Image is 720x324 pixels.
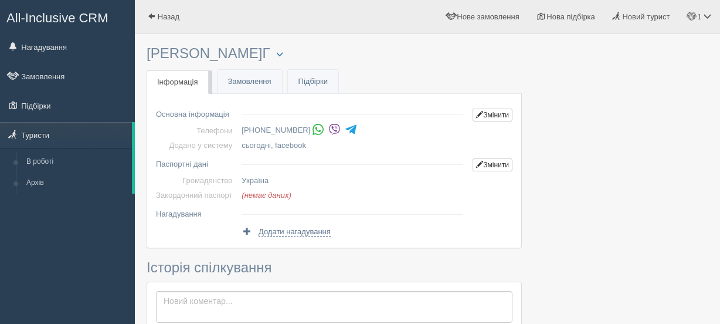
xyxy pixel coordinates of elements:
[457,12,519,21] span: Нове замовлення
[546,12,595,21] span: Нова підбірка
[345,123,357,136] img: telegram-colored-4375108.svg
[158,12,179,21] span: Назад
[242,191,291,200] span: (немає даних)
[147,260,522,275] h3: Історія спілкування
[328,123,341,136] img: viber-colored.svg
[473,109,512,122] a: Змінити
[147,70,209,95] a: Інформація
[237,173,468,188] td: Україна
[21,151,132,173] a: В роботі
[6,11,108,25] span: All-Inclusive CRM
[242,141,271,150] span: сьогодні
[21,173,132,194] a: Архів
[1,1,134,33] a: All-Inclusive CRM
[259,227,331,237] span: Додати нагадування
[156,203,237,221] td: Нагадування
[156,153,237,173] td: Паспортні дані
[242,226,330,237] a: Додати нагадування
[156,138,237,153] td: Додано у систему
[156,188,237,203] td: Закордонний паспорт
[473,158,512,171] a: Змінити
[157,77,198,86] span: Інформація
[697,12,701,21] span: 1
[156,173,237,188] td: Громадянство
[147,46,522,62] h3: [PERSON_NAME]Г
[156,123,237,138] td: Телефони
[242,122,468,139] li: [PHONE_NUMBER]
[288,70,338,94] a: Підбірки
[218,70,282,94] a: Замовлення
[237,138,468,153] td: , facebook
[156,103,237,123] td: Основна інформація
[622,12,670,21] span: Новий турист
[312,123,324,136] img: whatsapp-colored.svg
